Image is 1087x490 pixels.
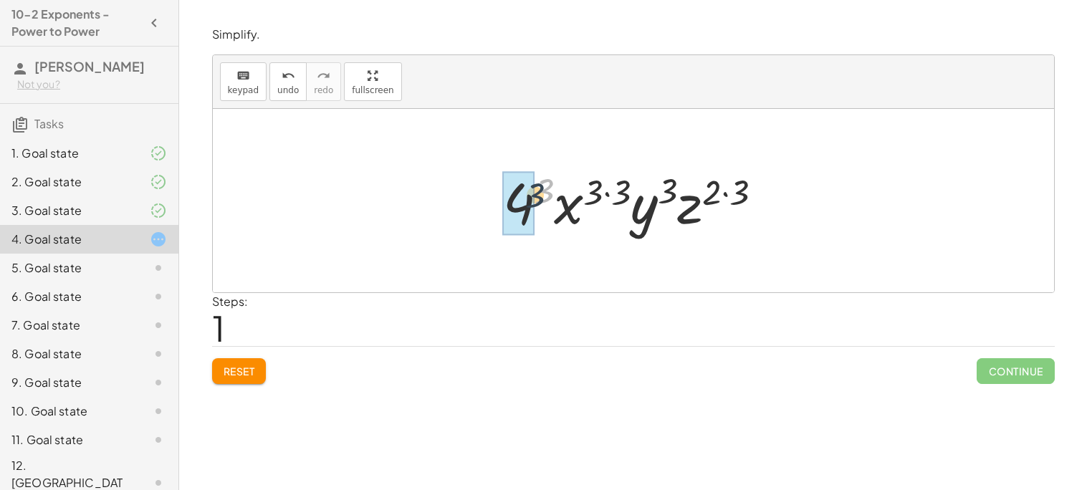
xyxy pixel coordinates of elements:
i: Task finished and part of it marked as correct. [150,145,167,162]
i: Task not started. [150,288,167,305]
div: 3. Goal state [11,202,127,219]
i: keyboard [236,67,250,85]
i: Task not started. [150,403,167,420]
div: 1. Goal state [11,145,127,162]
i: Task not started. [150,317,167,334]
i: Task not started. [150,259,167,277]
i: Task not started. [150,431,167,448]
div: 2. Goal state [11,173,127,191]
i: undo [282,67,295,85]
span: Reset [224,365,255,378]
div: 5. Goal state [11,259,127,277]
i: redo [317,67,330,85]
div: 6. Goal state [11,288,127,305]
p: Simplify. [212,27,1055,43]
div: 8. Goal state [11,345,127,362]
span: Tasks [34,116,64,131]
span: undo [277,85,299,95]
button: undoundo [269,62,307,101]
h4: 10-2 Exponents - Power to Power [11,6,141,40]
span: fullscreen [352,85,393,95]
span: 1 [212,306,225,350]
button: fullscreen [344,62,401,101]
div: 7. Goal state [11,317,127,334]
div: 10. Goal state [11,403,127,420]
span: redo [314,85,333,95]
label: Steps: [212,294,248,309]
i: Task not started. [150,345,167,362]
button: Reset [212,358,267,384]
button: redoredo [306,62,341,101]
i: Task finished and part of it marked as correct. [150,173,167,191]
div: 4. Goal state [11,231,127,248]
div: 11. Goal state [11,431,127,448]
div: Not you? [17,77,167,92]
div: 9. Goal state [11,374,127,391]
span: [PERSON_NAME] [34,58,145,75]
i: Task finished and part of it marked as correct. [150,202,167,219]
button: keyboardkeypad [220,62,267,101]
span: keypad [228,85,259,95]
i: Task not started. [150,374,167,391]
i: Task started. [150,231,167,248]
